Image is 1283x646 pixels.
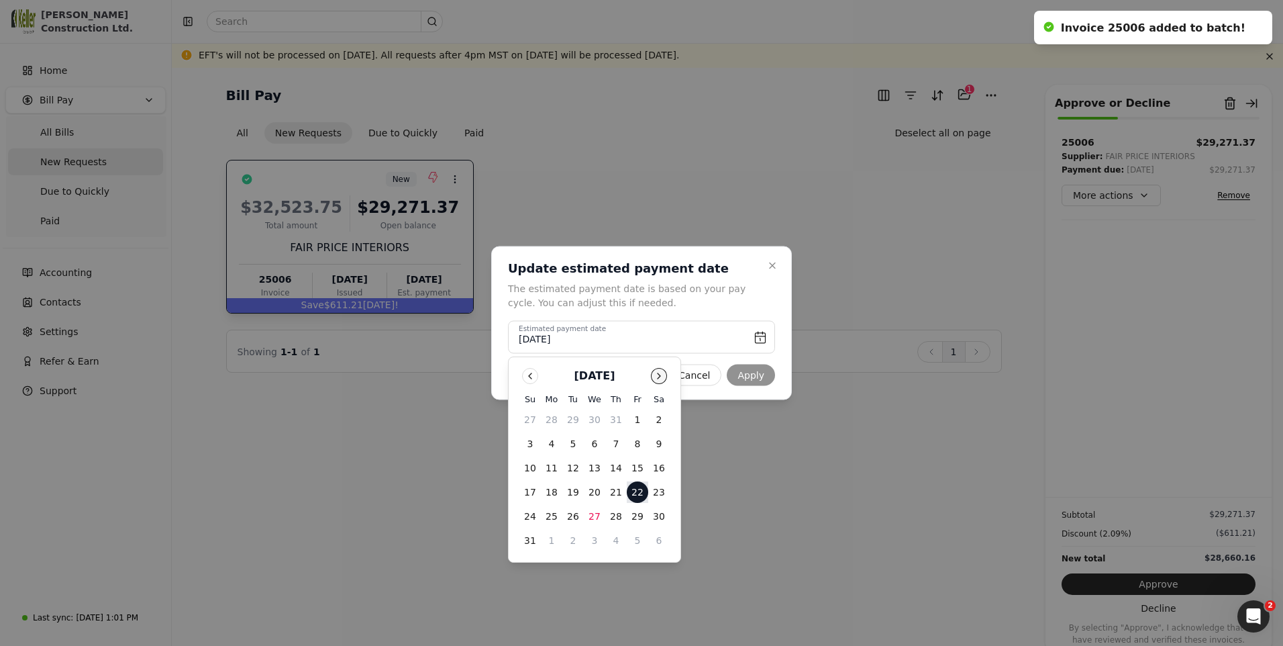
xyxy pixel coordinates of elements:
button: 2 [562,530,584,551]
div: Invoice 25006 added to batch! [1061,20,1245,36]
button: 30 [584,409,605,430]
button: 20 [584,481,605,503]
button: 27 [584,506,605,527]
button: 28 [605,506,627,527]
th: Monday [541,392,562,406]
button: 29 [627,506,648,527]
button: 5 [627,530,648,551]
p: The estimated payment date is based on your pay cycle. You can adjust this if needed. [508,282,759,310]
button: 15 [627,457,648,479]
button: 11 [541,457,562,479]
button: 27 [519,409,541,430]
th: Sunday [519,392,541,406]
button: 7 [605,433,627,455]
button: 1 [541,530,562,551]
button: Go to previous month [522,368,538,384]
button: 3 [584,530,605,551]
button: 26 [562,506,584,527]
h2: Update estimated payment date [508,261,759,277]
button: 13 [584,457,605,479]
button: 2 [648,409,670,430]
span: 2 [1265,600,1276,611]
button: 3 [519,433,541,455]
button: 1 [627,409,648,430]
th: Tuesday [562,392,584,406]
button: 25 [541,506,562,527]
th: Wednesday [584,392,605,406]
button: 19 [562,481,584,503]
div: [DATE] [574,368,615,384]
th: Friday [627,392,648,406]
button: 28 [541,409,562,430]
button: 6 [648,530,670,551]
button: 21 [605,481,627,503]
button: 22 [627,481,648,503]
button: 6 [584,433,605,455]
button: Go to next month [651,368,667,384]
iframe: Intercom live chat [1237,600,1270,633]
button: 9 [648,433,670,455]
button: 31 [519,530,541,551]
button: 8 [627,433,648,455]
button: 18 [541,481,562,503]
button: 17 [519,481,541,503]
button: 29 [562,409,584,430]
th: Saturday [648,392,670,406]
button: 14 [605,457,627,479]
button: 10 [519,457,541,479]
button: 4 [605,530,627,551]
label: Estimated payment date [519,324,606,334]
button: 5 [562,433,584,455]
button: 24 [519,506,541,527]
button: 31 [605,409,627,430]
th: Thursday [605,392,627,406]
button: Estimated payment date [508,321,775,354]
button: 23 [648,481,670,503]
button: 30 [648,506,670,527]
button: 16 [648,457,670,479]
button: 4 [541,433,562,455]
button: Cancel [667,365,721,386]
button: 12 [562,457,584,479]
